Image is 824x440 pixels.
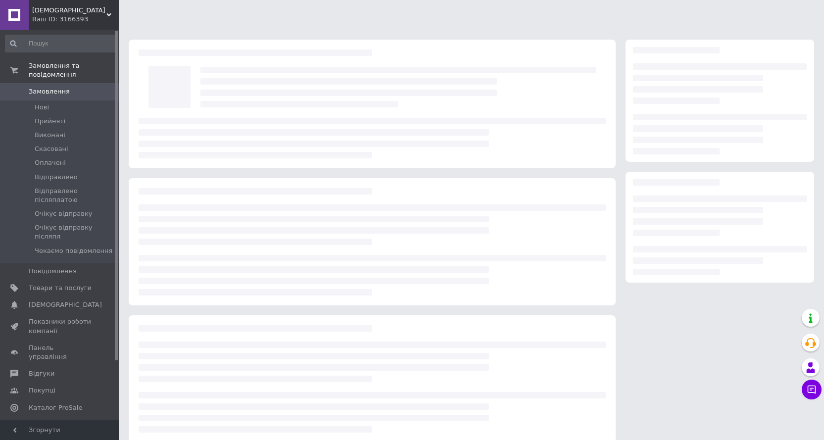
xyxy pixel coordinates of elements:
[802,380,822,399] button: Чат з покупцем
[29,386,55,395] span: Покупці
[35,223,116,241] span: Очікує відправку післяпл
[35,103,49,112] span: Нові
[35,117,65,126] span: Прийняті
[35,173,78,182] span: Відправлено
[29,317,92,335] span: Показники роботи компанії
[35,131,65,140] span: Виконані
[29,267,77,276] span: Повідомлення
[29,369,54,378] span: Відгуки
[29,403,82,412] span: Каталог ProSale
[35,187,116,204] span: Відправлено післяплатою
[32,15,119,24] div: Ваш ID: 3166393
[29,343,92,361] span: Панель управління
[32,6,106,15] span: EShara
[29,61,119,79] span: Замовлення та повідомлення
[29,284,92,293] span: Товари та послуги
[35,145,68,153] span: Скасовані
[35,246,112,255] span: Чекаємо повідомлення
[29,300,102,309] span: [DEMOGRAPHIC_DATA]
[29,87,70,96] span: Замовлення
[35,158,66,167] span: Оплачені
[5,35,117,52] input: Пошук
[35,209,93,218] span: Очікує відправку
